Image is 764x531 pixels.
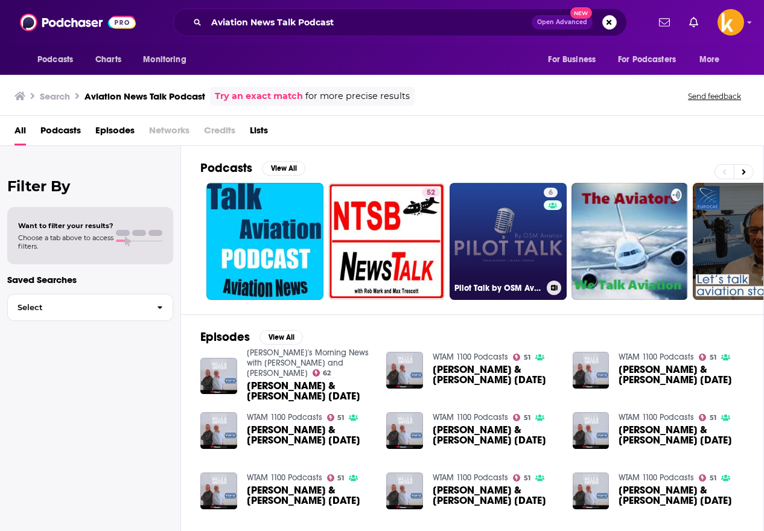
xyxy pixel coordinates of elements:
[37,51,73,68] span: Podcasts
[386,352,423,389] img: Wills & Snyder Thursday, 04/17/25
[710,355,716,360] span: 51
[573,352,610,389] img: Wills & Snyder Wednesday, 06/11/25
[433,485,558,506] span: [PERSON_NAME] & [PERSON_NAME] [DATE]
[95,121,135,145] a: Episodes
[570,7,592,19] span: New
[88,48,129,71] a: Charts
[532,15,593,30] button: Open AdvancedNew
[691,48,735,71] button: open menu
[524,355,530,360] span: 51
[259,330,303,345] button: View All
[386,472,423,509] img: Wills & Snyder Monday, 03/10/25
[200,329,303,345] a: EpisodesView All
[247,381,372,401] a: Wills & Snyder Thursday, 08/21/25
[699,414,716,421] a: 51
[200,161,305,176] a: PodcastsView All
[619,485,744,506] span: [PERSON_NAME] & [PERSON_NAME] [DATE]
[305,89,410,103] span: for more precise results
[328,183,445,300] a: 52
[699,354,716,361] a: 51
[337,415,344,421] span: 51
[433,412,508,422] a: WTAM 1100 Podcasts
[549,187,553,199] span: 6
[619,425,744,445] span: [PERSON_NAME] & [PERSON_NAME] [DATE]
[433,472,508,483] a: WTAM 1100 Podcasts
[573,412,610,449] img: Wills & Snyder Monday, 04/14/25
[200,329,250,345] h2: Episodes
[247,425,372,445] a: Wills & Snyder Tuesday, 06/03/25
[619,352,694,362] a: WTAM 1100 Podcasts
[386,412,423,449] img: Wills & Snyder Friday, 03/14/25
[573,472,610,509] img: Wills & Snyder Wednesday, 06/04/25
[262,161,305,176] button: View All
[524,415,530,421] span: 51
[204,121,235,145] span: Credits
[548,51,596,68] span: For Business
[247,485,372,506] a: Wills & Snyder Thursday, 04/03/25
[537,19,587,25] span: Open Advanced
[84,91,205,102] h3: Aviation News Talk Podcast
[684,12,703,33] a: Show notifications dropdown
[710,415,716,421] span: 51
[422,188,440,197] a: 52
[327,474,345,482] a: 51
[337,475,344,481] span: 51
[544,188,558,197] a: 6
[619,472,694,483] a: WTAM 1100 Podcasts
[7,294,173,321] button: Select
[450,183,567,300] a: 6Pilot Talk by OSM Aviation
[215,89,303,103] a: Try an exact match
[29,48,89,71] button: open menu
[619,364,744,385] span: [PERSON_NAME] & [PERSON_NAME] [DATE]
[247,425,372,445] span: [PERSON_NAME] & [PERSON_NAME] [DATE]
[14,121,26,145] a: All
[433,485,558,506] a: Wills & Snyder Monday, 03/10/25
[540,48,611,71] button: open menu
[18,221,113,230] span: Want to filter your results?
[718,9,744,36] button: Show profile menu
[143,51,186,68] span: Monitoring
[40,121,81,145] a: Podcasts
[433,425,558,445] a: Wills & Snyder Friday, 03/14/25
[200,358,237,395] img: Wills & Snyder Thursday, 08/21/25
[619,485,744,506] a: Wills & Snyder Wednesday, 06/04/25
[619,412,694,422] a: WTAM 1100 Podcasts
[619,364,744,385] a: Wills & Snyder Wednesday, 06/11/25
[433,364,558,385] span: [PERSON_NAME] & [PERSON_NAME] [DATE]
[718,9,744,36] span: Logged in as sshawan
[610,48,693,71] button: open menu
[200,161,252,176] h2: Podcasts
[323,370,331,376] span: 62
[433,352,508,362] a: WTAM 1100 Podcasts
[718,9,744,36] img: User Profile
[247,381,372,401] span: [PERSON_NAME] & [PERSON_NAME] [DATE]
[173,8,627,36] div: Search podcasts, credits, & more...
[513,474,530,482] a: 51
[18,234,113,250] span: Choose a tab above to access filters.
[200,472,237,509] a: Wills & Snyder Thursday, 04/03/25
[247,348,369,378] a: Cleveland's Morning News with Wills and Snyder
[619,425,744,445] a: Wills & Snyder Monday, 04/14/25
[200,412,237,449] img: Wills & Snyder Tuesday, 06/03/25
[699,51,720,68] span: More
[327,414,345,421] a: 51
[135,48,202,71] button: open menu
[20,11,136,34] img: Podchaser - Follow, Share and Rate Podcasts
[149,121,189,145] span: Networks
[433,364,558,385] a: Wills & Snyder Thursday, 04/17/25
[250,121,268,145] a: Lists
[710,475,716,481] span: 51
[95,51,121,68] span: Charts
[7,274,173,285] p: Saved Searches
[684,91,745,101] button: Send feedback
